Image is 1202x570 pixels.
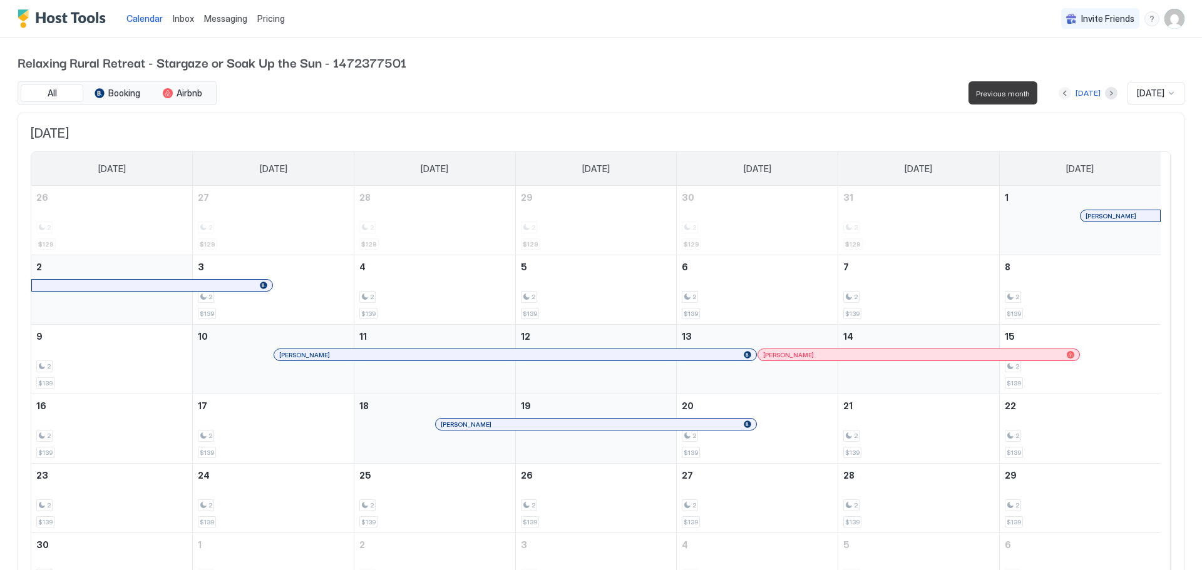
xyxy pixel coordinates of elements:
span: 1 [1005,192,1009,203]
span: 26 [36,192,48,203]
td: November 28, 2025 [838,464,1000,533]
span: All [48,88,57,99]
span: Booking [108,88,140,99]
span: [PERSON_NAME] [763,351,814,359]
span: $139 [38,518,53,526]
td: November 24, 2025 [193,464,354,533]
a: November 1, 2025 [1000,186,1161,209]
span: 14 [843,331,853,342]
td: November 19, 2025 [515,394,677,464]
a: October 26, 2025 [31,186,192,209]
a: Saturday [1054,152,1106,186]
span: 4 [682,539,688,550]
span: 2 [532,501,535,509]
span: Inbox [173,13,194,24]
span: 2 [370,501,374,509]
span: 20 [682,400,694,411]
a: Wednesday [570,152,622,186]
span: 5 [843,539,850,550]
span: Invite Friends [1081,13,1134,24]
a: Inbox [173,12,194,25]
a: December 3, 2025 [516,533,677,556]
button: Previous month [1059,87,1071,99]
span: [DATE] [421,163,448,175]
span: [PERSON_NAME] [279,351,330,359]
a: November 2, 2025 [31,255,192,278]
span: 13 [682,331,692,342]
a: December 6, 2025 [1000,533,1161,556]
a: October 28, 2025 [354,186,515,209]
a: December 4, 2025 [677,533,838,556]
span: $139 [845,518,860,526]
span: 2 [359,539,365,550]
span: 9 [36,331,43,342]
td: November 29, 2025 [999,464,1161,533]
span: 30 [682,192,694,203]
span: Airbnb [177,88,202,99]
td: November 9, 2025 [31,325,193,394]
span: 6 [682,262,688,272]
td: November 3, 2025 [193,255,354,325]
span: $139 [1007,379,1021,387]
a: November 29, 2025 [1000,464,1161,487]
span: 12 [521,331,530,342]
span: 2 [1015,432,1019,440]
span: $139 [200,449,214,457]
span: $139 [684,518,698,526]
td: October 30, 2025 [677,186,838,255]
span: 22 [1005,400,1016,411]
a: Tuesday [408,152,461,186]
a: November 20, 2025 [677,394,838,417]
button: [DATE] [1074,86,1102,101]
span: 2 [854,293,858,301]
span: [DATE] [260,163,287,175]
span: 3 [198,262,204,272]
span: 6 [1005,539,1011,550]
td: November 5, 2025 [515,255,677,325]
span: $139 [684,449,698,457]
span: 2 [1015,501,1019,509]
span: [PERSON_NAME] [441,420,491,429]
td: November 6, 2025 [677,255,838,325]
span: 25 [359,470,371,481]
td: November 12, 2025 [515,325,677,394]
span: 21 [843,400,853,411]
a: November 26, 2025 [516,464,677,487]
span: 26 [521,470,533,481]
span: 5 [521,262,527,272]
button: All [21,84,83,102]
span: 2 [208,432,212,440]
a: November 16, 2025 [31,394,192,417]
span: Calendar [126,13,163,24]
a: November 8, 2025 [1000,255,1161,278]
span: $139 [38,379,53,387]
td: October 29, 2025 [515,186,677,255]
a: November 3, 2025 [193,255,354,278]
div: [PERSON_NAME] [279,351,751,359]
a: November 19, 2025 [516,394,677,417]
a: Calendar [126,12,163,25]
span: $139 [361,518,376,526]
span: $139 [523,310,537,318]
span: 2 [692,501,696,509]
a: November 14, 2025 [838,325,999,348]
td: November 23, 2025 [31,464,193,533]
span: 4 [359,262,366,272]
td: November 4, 2025 [354,255,515,325]
span: Relaxing Rural Retreat - Stargaze or Soak Up the Sun - 1472377501 [18,53,1184,71]
a: Host Tools Logo [18,9,111,28]
span: $139 [361,310,376,318]
span: 23 [36,470,48,481]
a: Messaging [204,12,247,25]
span: $139 [200,518,214,526]
span: 29 [1005,470,1017,481]
span: $139 [1007,449,1021,457]
span: 27 [682,470,693,481]
a: November 24, 2025 [193,464,354,487]
span: 2 [1015,362,1019,370]
td: November 27, 2025 [677,464,838,533]
a: November 15, 2025 [1000,325,1161,348]
a: October 29, 2025 [516,186,677,209]
td: November 10, 2025 [193,325,354,394]
a: November 30, 2025 [31,533,192,556]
